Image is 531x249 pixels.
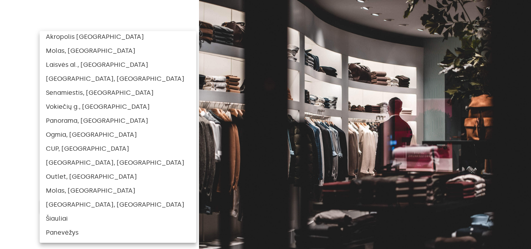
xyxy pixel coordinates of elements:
li: Panorama, [GEOGRAPHIC_DATA] [40,114,196,128]
li: Senamiestis, [GEOGRAPHIC_DATA] [40,86,196,100]
li: Outlet, [GEOGRAPHIC_DATA] [40,170,196,184]
li: Akropolis [GEOGRAPHIC_DATA] [40,30,196,44]
li: Ogmia, [GEOGRAPHIC_DATA] [40,128,196,142]
li: Vokiečių g., [GEOGRAPHIC_DATA] [40,100,196,114]
li: Panevėžys [40,226,196,240]
li: [GEOGRAPHIC_DATA], [GEOGRAPHIC_DATA] [40,198,196,212]
li: Šiauliai [40,212,196,226]
li: Molas, [GEOGRAPHIC_DATA] [40,44,196,58]
li: [GEOGRAPHIC_DATA], [GEOGRAPHIC_DATA] [40,72,196,86]
li: Laisvės al., [GEOGRAPHIC_DATA] [40,58,196,72]
li: [GEOGRAPHIC_DATA], [GEOGRAPHIC_DATA] [40,156,196,170]
li: CUP, [GEOGRAPHIC_DATA] [40,142,196,156]
li: Molas, [GEOGRAPHIC_DATA] [40,184,196,198]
